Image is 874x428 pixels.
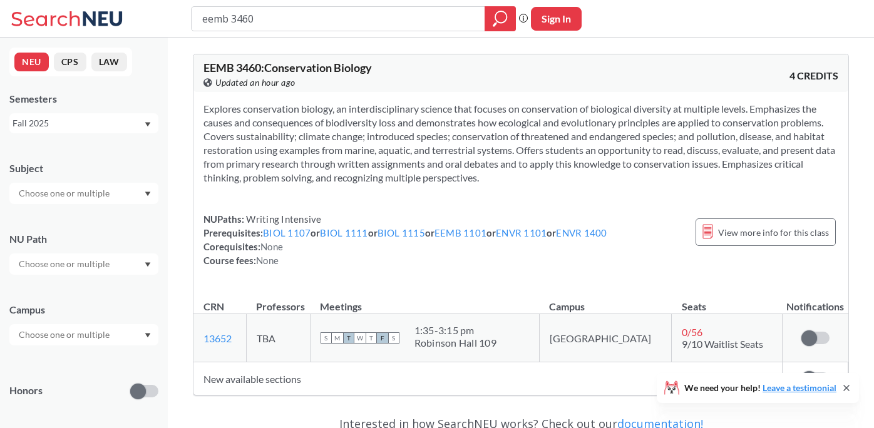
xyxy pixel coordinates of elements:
[215,76,296,89] span: Updated an hour ago
[203,102,838,185] section: Explores conservation biology, an interdisciplinary science that focuses on conservation of biolo...
[354,332,366,344] span: W
[682,338,763,350] span: 9/10 Waitlist Seats
[9,232,158,246] div: NU Path
[145,262,151,267] svg: Dropdown arrow
[260,241,283,252] span: None
[9,92,158,106] div: Semesters
[310,287,539,314] th: Meetings
[343,332,354,344] span: T
[378,227,425,238] a: BIOL 1115
[9,183,158,204] div: Dropdown arrow
[203,332,232,344] a: 13652
[531,7,582,31] button: Sign In
[9,113,158,133] div: Fall 2025Dropdown arrow
[263,227,311,238] a: BIOL 1107
[54,53,86,71] button: CPS
[763,382,836,393] a: Leave a testimonial
[321,332,332,344] span: S
[9,161,158,175] div: Subject
[332,332,343,344] span: M
[783,287,848,314] th: Notifications
[496,227,547,238] a: ENVR 1101
[9,384,43,398] p: Honors
[246,287,310,314] th: Professors
[256,255,279,266] span: None
[9,253,158,275] div: Dropdown arrow
[193,362,783,395] td: New available sections
[434,227,486,238] a: EEMB 1101
[13,186,118,201] input: Choose one or multiple
[203,300,224,313] div: CRN
[539,314,672,362] td: [GEOGRAPHIC_DATA]
[320,227,368,238] a: BIOL 1111
[203,212,607,267] div: NUPaths: Prerequisites: or or or or or Corequisites: Course fees:
[672,287,783,314] th: Seats
[556,227,607,238] a: ENVR 1400
[91,53,127,71] button: LAW
[145,191,151,196] svg: Dropdown arrow
[414,324,496,337] div: 1:35 - 3:15 pm
[789,69,838,83] span: 4 CREDITS
[684,384,836,392] span: We need your help!
[9,324,158,345] div: Dropdown arrow
[145,122,151,127] svg: Dropdown arrow
[377,332,388,344] span: F
[244,213,322,225] span: Writing Intensive
[246,314,310,362] td: TBA
[388,332,399,344] span: S
[9,303,158,317] div: Campus
[145,333,151,338] svg: Dropdown arrow
[539,287,672,314] th: Campus
[13,327,118,342] input: Choose one or multiple
[414,337,496,349] div: Robinson Hall 109
[201,8,476,29] input: Class, professor, course number, "phrase"
[485,6,516,31] div: magnifying glass
[14,53,49,71] button: NEU
[493,10,508,28] svg: magnifying glass
[366,332,377,344] span: T
[682,326,702,338] span: 0 / 56
[718,225,829,240] span: View more info for this class
[13,116,143,130] div: Fall 2025
[203,61,372,74] span: EEMB 3460 : Conservation Biology
[13,257,118,272] input: Choose one or multiple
